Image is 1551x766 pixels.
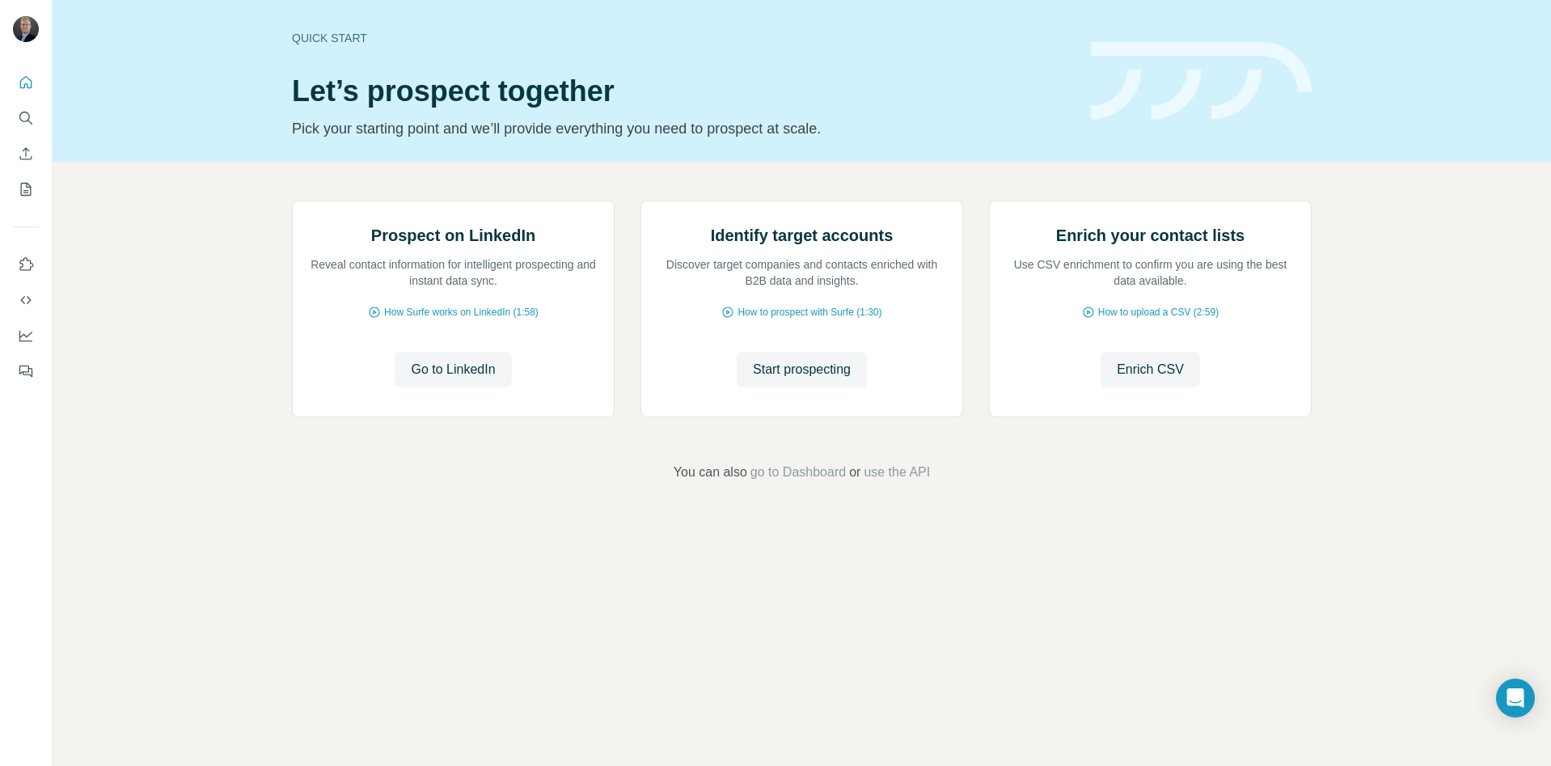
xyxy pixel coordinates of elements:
img: banner [1091,42,1312,121]
span: Enrich CSV [1117,360,1184,379]
button: Go to LinkedIn [395,352,511,387]
span: How to upload a CSV (2:59) [1098,305,1219,320]
button: go to Dashboard [750,463,846,482]
span: Start prospecting [753,360,851,379]
div: Open Intercom Messenger [1496,679,1535,717]
span: How Surfe works on LinkedIn (1:58) [384,305,539,320]
h2: Enrich your contact lists [1056,224,1245,247]
span: You can also [674,463,747,482]
button: Use Surfe API [13,286,39,315]
span: Go to LinkedIn [411,360,495,379]
p: Use CSV enrichment to confirm you are using the best data available. [1006,256,1295,289]
button: Enrich CSV [13,139,39,168]
button: Dashboard [13,321,39,350]
button: use the API [864,463,930,482]
div: Quick start [292,30,1071,46]
p: Discover target companies and contacts enriched with B2B data and insights. [657,256,946,289]
h2: Identify target accounts [711,224,894,247]
button: Enrich CSV [1101,352,1200,387]
button: My lists [13,175,39,204]
img: Avatar [13,16,39,42]
h2: Prospect on LinkedIn [371,224,535,247]
span: or [849,463,860,482]
button: Feedback [13,357,39,386]
h1: Let’s prospect together [292,75,1071,108]
button: Start prospecting [737,352,867,387]
p: Pick your starting point and we’ll provide everything you need to prospect at scale. [292,117,1071,140]
p: Reveal contact information for intelligent prospecting and instant data sync. [309,256,598,289]
button: Use Surfe on LinkedIn [13,250,39,279]
button: Quick start [13,68,39,97]
button: Search [13,104,39,133]
span: How to prospect with Surfe (1:30) [737,305,881,320]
